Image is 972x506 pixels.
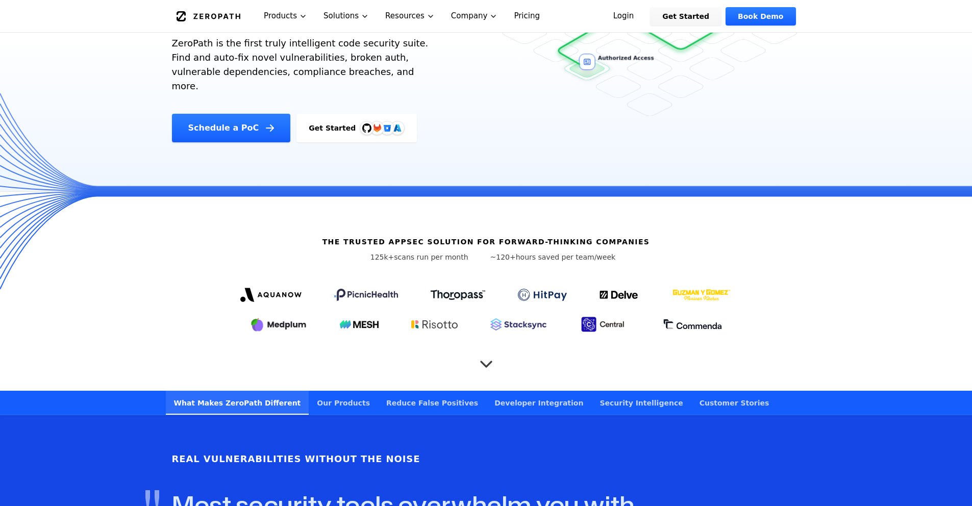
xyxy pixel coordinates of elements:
[591,391,691,415] a: Security Intelligence
[357,252,482,262] p: scans run per month
[431,290,485,300] img: Thoropass
[362,123,371,133] img: GitHub
[650,7,721,26] a: Get Started
[393,124,402,132] img: Azure
[172,452,420,466] h6: Real Vulnerabilities Without the Noise
[378,391,486,415] a: Reduce False Positives
[370,253,394,261] span: 125k+
[490,318,546,331] img: Stacksync
[166,391,309,415] a: What Makes ZeroPath Different
[726,7,795,26] a: Book Demo
[172,114,291,142] a: Schedule a PoC
[601,7,646,26] a: Login
[172,36,433,93] p: ZeroPath is the first truly intelligent code security suite. Find and auto-fix novel vulnerabilit...
[486,391,591,415] a: Developer Integration
[367,118,387,138] img: GitLab
[579,315,630,334] img: Central
[691,391,778,415] a: Customer Stories
[250,316,307,333] img: Medplum
[296,114,417,142] a: Get StartedGitHubGitLabAzure
[476,349,496,369] button: Scroll to next section
[382,122,393,134] svg: Bitbucket
[340,320,379,328] img: Mesh
[490,253,516,261] span: ~120+
[671,283,732,307] img: GYG
[490,252,616,262] p: hours saved per team/week
[309,391,378,415] a: Our Products
[322,237,650,247] h6: The Trusted AppSec solution for forward-thinking companies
